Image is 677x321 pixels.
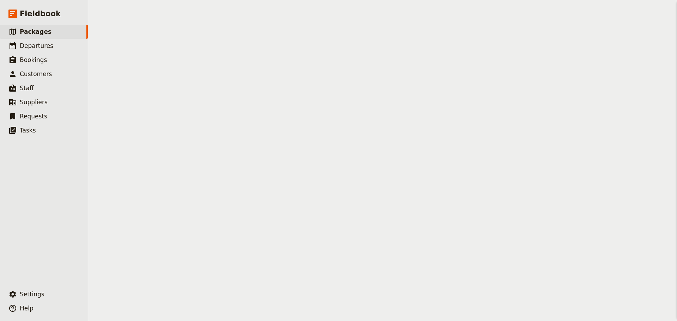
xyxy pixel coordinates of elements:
span: Bookings [20,56,47,63]
span: Requests [20,113,47,120]
span: Packages [20,28,51,35]
span: Tasks [20,127,36,134]
span: Settings [20,291,44,298]
span: Help [20,305,33,312]
span: Departures [20,42,53,49]
span: Staff [20,85,34,92]
span: Suppliers [20,99,48,106]
span: Fieldbook [20,8,61,19]
span: Customers [20,70,52,78]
